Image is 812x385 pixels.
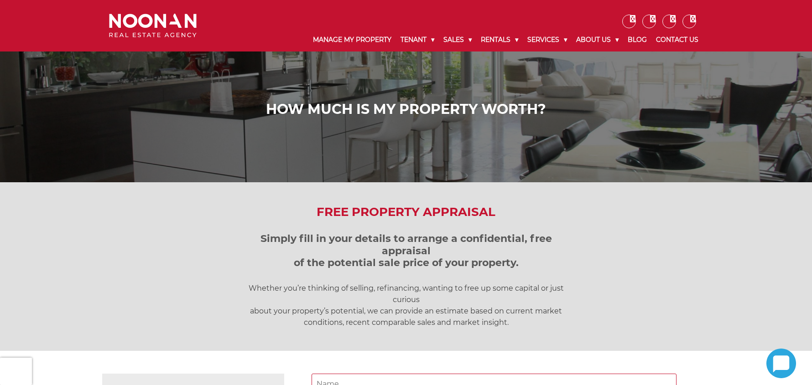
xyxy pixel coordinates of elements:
[109,14,197,38] img: Noonan Real Estate Agency
[523,28,572,51] a: Services
[623,28,651,51] a: Blog
[111,101,701,118] h1: How Much is My Property Worth?
[102,205,710,219] h2: Free Property Appraisal
[476,28,523,51] a: Rentals
[651,28,703,51] a: Contact Us
[572,28,623,51] a: About Us
[396,28,439,51] a: Tenant
[235,233,577,269] h3: Simply fill in your details to arrange a confidential, free appraisal of the potential sale price...
[235,282,577,328] p: Whether you’re thinking of selling, refinancing, wanting to free up some capital or just curious ...
[439,28,476,51] a: Sales
[308,28,396,51] a: Manage My Property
